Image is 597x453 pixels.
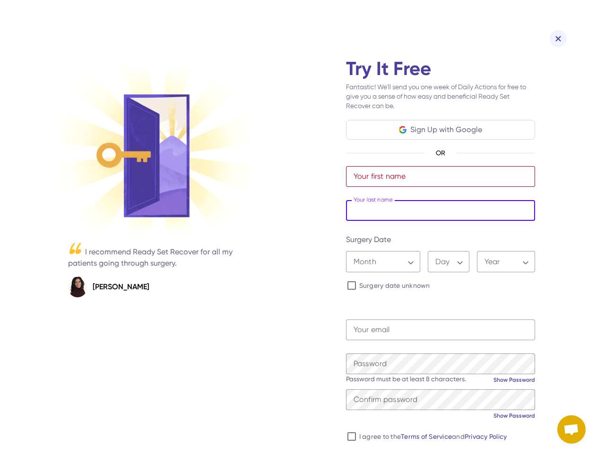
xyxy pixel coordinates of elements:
a: Show Password [493,412,535,419]
label: Surgery date unknown [357,281,430,290]
div: Password must be at least 8 characters. [346,374,466,384]
button: Sign Up with Google [399,124,482,135]
h1: Try It Free [346,59,535,110]
label: I agree to the and [357,432,507,441]
img: Try it free illustration [60,59,254,241]
img: Close icn [555,36,561,42]
div: Sign Up with Google [410,124,482,135]
img: Gabrielle [68,277,87,297]
a: Privacy Policy [465,433,507,440]
span: OR [424,147,457,159]
a: Terms of Service [401,433,452,440]
div: [PERSON_NAME] [93,281,149,293]
div: I recommend Ready Set Recover for all my patients going through surgery. [15,246,299,269]
label: Surgery Date [346,234,535,245]
div: Open chat [557,415,586,444]
a: Show Password [493,376,535,384]
div: Fantastic! We'll send you one week of Daily Actions for free to give you a sense of how easy and ... [346,82,535,110]
img: Quote [68,241,81,256]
